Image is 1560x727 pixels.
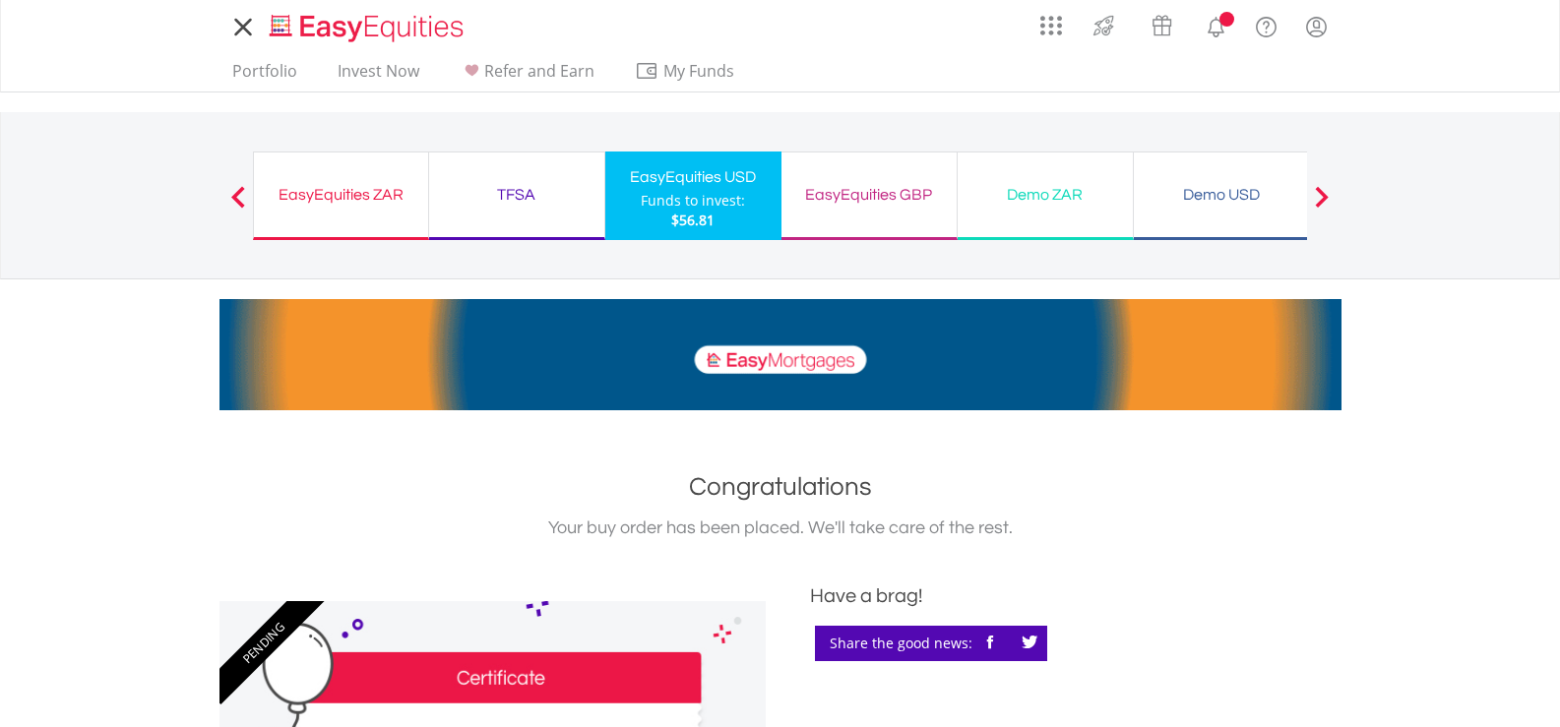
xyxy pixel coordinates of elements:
div: TFSA [441,181,593,209]
h1: Congratulations [219,469,1342,505]
span: $56.81 [671,211,715,229]
a: My Profile [1291,5,1342,48]
img: EasyMortage Promotion Banner [219,299,1342,410]
div: EasyEquities USD [617,163,770,191]
span: My Funds [635,58,764,84]
img: thrive-v2.svg [1088,10,1120,41]
img: vouchers-v2.svg [1146,10,1178,41]
img: EasyEquities_Logo.png [266,12,471,44]
a: AppsGrid [1028,5,1075,36]
div: EasyEquities ZAR [266,181,416,209]
div: Funds to invest: [641,191,745,211]
a: Portfolio [224,61,305,91]
button: Previous [218,196,258,215]
a: Vouchers [1133,5,1191,41]
div: Share the good news: [815,626,1047,661]
a: FAQ's and Support [1241,5,1291,44]
span: Refer and Earn [484,60,594,82]
div: Demo USD [1146,181,1297,209]
a: Home page [262,5,471,44]
button: Next [1302,196,1342,215]
div: Have a brag! [810,581,1342,611]
a: Invest Now [330,61,427,91]
img: grid-menu-icon.svg [1040,15,1062,36]
div: EasyEquities GBP [793,181,945,209]
a: Notifications [1191,5,1241,44]
div: Demo ZAR [969,181,1121,209]
a: Refer and Earn [452,61,602,91]
div: Your buy order has been placed. We'll take care of the rest. [219,515,1342,542]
